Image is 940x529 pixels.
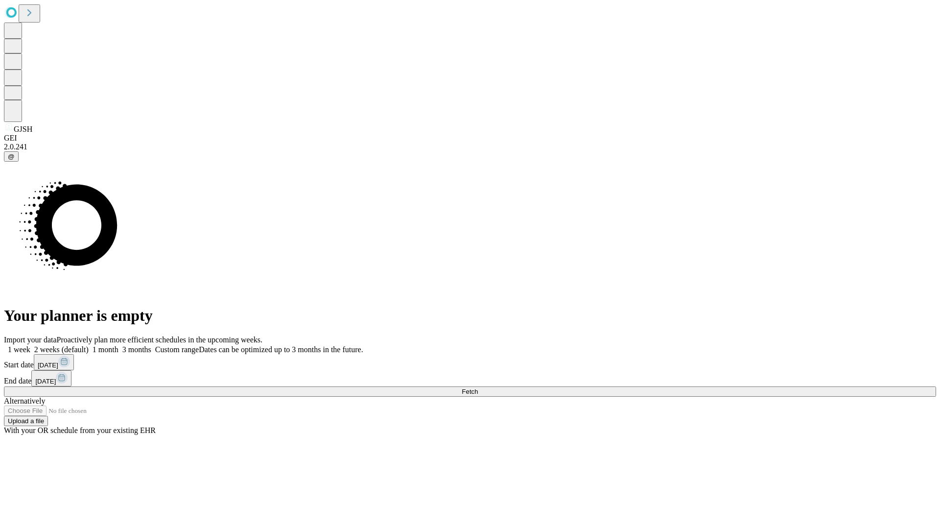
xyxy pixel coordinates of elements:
span: GJSH [14,125,32,133]
span: Fetch [462,388,478,395]
div: GEI [4,134,936,143]
button: [DATE] [31,370,71,386]
span: [DATE] [35,378,56,385]
span: Proactively plan more efficient schedules in the upcoming weeks. [57,336,262,344]
button: Fetch [4,386,936,397]
span: Alternatively [4,397,45,405]
span: Custom range [155,345,199,354]
span: @ [8,153,15,160]
span: [DATE] [38,361,58,369]
div: Start date [4,354,936,370]
button: [DATE] [34,354,74,370]
span: 2 weeks (default) [34,345,89,354]
span: 1 week [8,345,30,354]
span: With your OR schedule from your existing EHR [4,426,156,434]
button: Upload a file [4,416,48,426]
div: 2.0.241 [4,143,936,151]
span: 3 months [122,345,151,354]
span: 1 month [93,345,118,354]
h1: Your planner is empty [4,307,936,325]
div: End date [4,370,936,386]
span: Dates can be optimized up to 3 months in the future. [199,345,363,354]
span: Import your data [4,336,57,344]
button: @ [4,151,19,162]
